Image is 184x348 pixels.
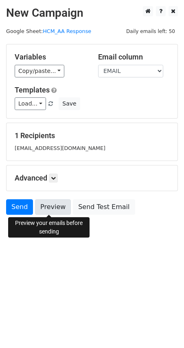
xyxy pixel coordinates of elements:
h5: Email column [98,53,169,62]
h5: Variables [15,53,86,62]
a: Preview [35,199,71,215]
small: [EMAIL_ADDRESS][DOMAIN_NAME] [15,145,105,151]
a: Send Test Email [73,199,135,215]
a: HCM_AA Response [43,28,91,34]
div: Preview your emails before sending [8,217,90,238]
button: Save [59,97,80,110]
a: Send [6,199,33,215]
h5: 1 Recipients [15,131,169,140]
span: Daily emails left: 50 [123,27,178,36]
iframe: Chat Widget [143,309,184,348]
a: Copy/paste... [15,65,64,77]
h5: Advanced [15,174,169,183]
a: Templates [15,86,50,94]
h2: New Campaign [6,6,178,20]
small: Google Sheet: [6,28,91,34]
a: Daily emails left: 50 [123,28,178,34]
a: Load... [15,97,46,110]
